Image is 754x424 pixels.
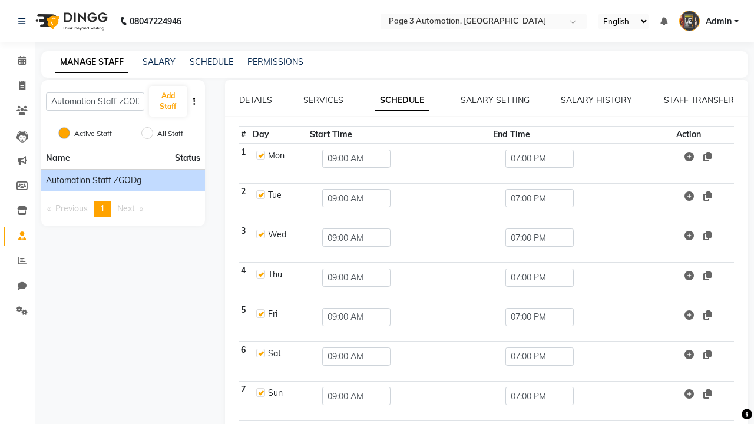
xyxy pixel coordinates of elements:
[130,5,181,38] b: 08047224946
[46,92,144,111] input: Search Staff
[175,152,200,164] span: Status
[268,189,302,201] div: Tue
[268,347,302,360] div: Sat
[268,269,302,281] div: Thu
[706,15,732,28] span: Admin
[239,381,251,420] th: 7
[190,57,233,67] a: SCHEDULE
[268,387,302,399] div: Sun
[308,127,491,144] th: Start Time
[55,203,88,214] span: Previous
[239,262,251,302] th: 4
[250,127,307,144] th: Day
[491,127,674,144] th: End Time
[461,95,530,105] a: SALARY SETTING
[100,203,105,214] span: 1
[268,228,302,241] div: Wed
[41,201,205,217] nav: Pagination
[157,128,183,139] label: All Staff
[239,342,251,381] th: 6
[375,90,429,111] a: SCHEDULE
[303,95,343,105] a: SERVICES
[664,95,734,105] a: STAFF TRANSFER
[55,52,128,73] a: MANAGE STAFF
[239,127,251,144] th: #
[149,86,187,117] button: Add Staff
[46,153,70,163] span: Name
[239,223,251,262] th: 3
[143,57,176,67] a: SALARY
[247,57,303,67] a: PERMISSIONS
[74,128,112,139] label: Active Staff
[674,127,734,144] th: Action
[561,95,632,105] a: SALARY HISTORY
[679,11,700,31] img: Admin
[239,95,272,105] a: DETAILS
[117,203,135,214] span: Next
[239,183,251,223] th: 2
[239,302,251,342] th: 5
[268,308,302,320] div: Fri
[239,143,251,183] th: 1
[46,174,141,187] span: Automation Staff zGODg
[268,150,302,162] div: Mon
[30,5,111,38] img: logo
